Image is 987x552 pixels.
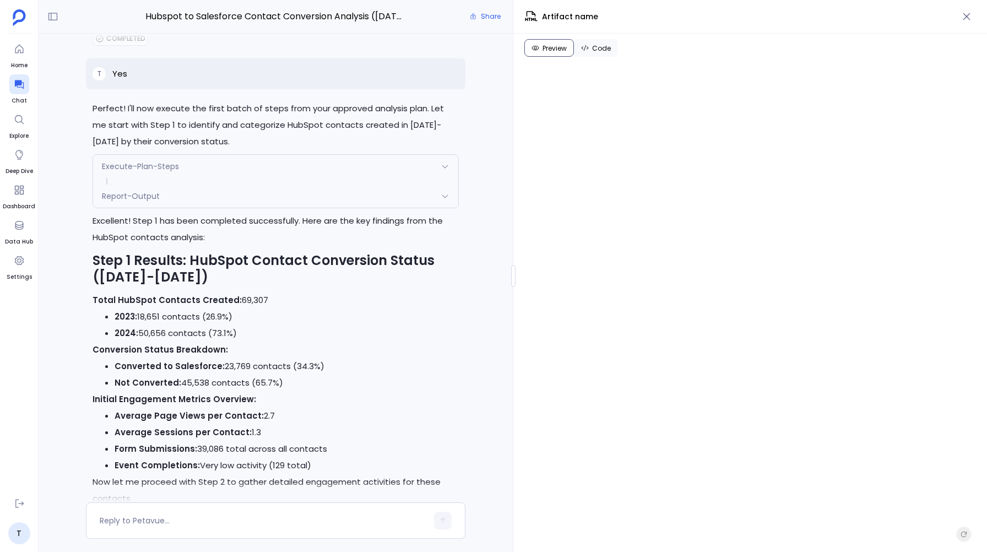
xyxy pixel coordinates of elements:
[13,9,26,26] img: petavue logo
[93,252,459,285] h2: Step 1 Results: HubSpot Contact Conversion Status ([DATE]-[DATE])
[93,474,459,507] p: Now let me proceed with Step 2 to gather detailed engagement activities for these contacts.
[9,39,29,70] a: Home
[145,9,406,24] span: Hubspot to Salesforce Contact Conversion Analysis ([DATE]-[DATE]) and Engagement Comparison
[592,44,611,53] span: Code
[6,145,33,176] a: Deep Dive
[3,180,35,211] a: Dashboard
[6,167,33,176] span: Deep Dive
[9,132,29,140] span: Explore
[9,110,29,140] a: Explore
[115,424,459,441] li: 1.3
[115,309,459,325] li: 18,651 contacts (26.9%)
[115,459,200,471] strong: Event Completions:
[115,443,197,454] strong: Form Submissions:
[93,294,242,306] strong: Total HubSpot Contacts Created:
[115,426,252,438] strong: Average Sessions per Contact:
[93,344,228,355] strong: Conversion Status Breakdown:
[115,311,137,322] strong: 2023:
[9,61,29,70] span: Home
[93,292,459,309] p: 69,307
[5,215,33,246] a: Data Hub
[115,360,225,372] strong: Converted to Salesforce:
[93,213,459,246] p: Excellent! Step 1 has been completed successfully. Here are the key findings from the HubSpot con...
[7,273,32,282] span: Settings
[102,191,160,202] span: Report-Output
[5,237,33,246] span: Data Hub
[93,393,256,405] strong: Initial Engagement Metrics Overview:
[115,358,459,375] li: 23,769 contacts (34.3%)
[115,410,264,421] strong: Average Page Views per Contact:
[97,69,101,78] span: T
[115,408,459,424] li: 2.7
[543,44,567,53] span: Preview
[542,11,598,23] span: Artifact name
[8,522,30,544] a: T
[115,457,459,474] li: Very low activity (129 total)
[524,61,976,546] iframe: Sandpack Preview
[9,96,29,105] span: Chat
[9,74,29,105] a: Chat
[102,161,179,172] span: Execute-Plan-Steps
[3,202,35,211] span: Dashboard
[7,251,32,282] a: Settings
[112,67,127,80] p: Yes
[463,9,507,24] button: Share
[574,39,618,57] button: Code
[115,375,459,391] li: 45,538 contacts (65.7%)
[481,12,501,21] span: Share
[115,441,459,457] li: 39,086 total across all contacts
[524,39,574,57] button: Preview
[115,325,459,342] li: 50,656 contacts (73.1%)
[115,377,181,388] strong: Not Converted:
[93,100,459,150] p: Perfect! I'll now execute the first batch of steps from your approved analysis plan. Let me start...
[115,327,138,339] strong: 2024:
